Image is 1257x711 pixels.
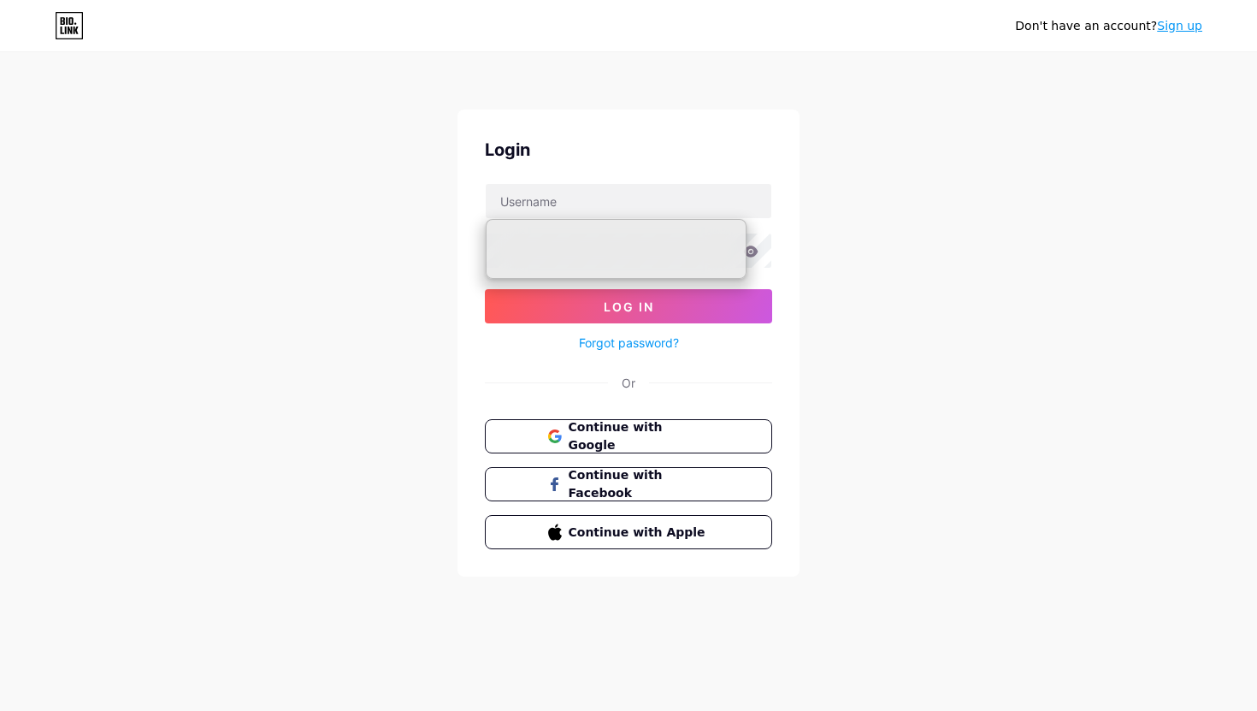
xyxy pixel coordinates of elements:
[485,137,772,163] div: Login
[569,418,710,454] span: Continue with Google
[485,289,772,323] button: Log In
[569,466,710,502] span: Continue with Facebook
[579,334,679,352] a: Forgot password?
[485,419,772,453] button: Continue with Google
[569,524,710,542] span: Continue with Apple
[622,374,635,392] div: Or
[604,299,654,314] span: Log In
[486,184,771,218] input: Username
[485,467,772,501] button: Continue with Facebook
[485,515,772,549] button: Continue with Apple
[1157,19,1202,33] a: Sign up
[1015,17,1202,35] div: Don't have an account?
